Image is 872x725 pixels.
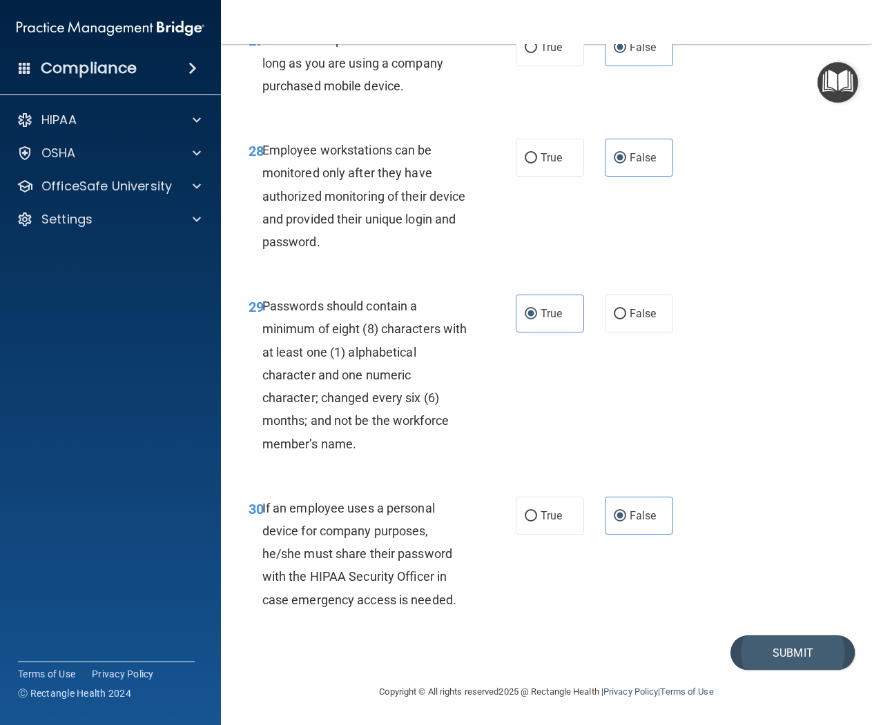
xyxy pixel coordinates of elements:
span: Employee workstations can be monitored only after they have authorized monitoring of their device... [262,143,466,249]
p: Settings [41,211,93,228]
a: Privacy Policy [603,686,658,697]
p: HIPAA [41,112,77,128]
a: OSHA [17,145,201,161]
input: True [525,309,537,319]
input: True [525,153,537,163]
button: Submit [730,635,855,671]
img: PMB logo [17,14,204,42]
span: Ⓒ Rectangle Health 2024 [18,686,131,700]
a: Privacy Policy [92,667,154,681]
span: 30 [249,501,264,517]
a: Terms of Use [660,686,713,697]
span: 28 [249,143,264,159]
span: 29 [249,299,264,315]
h4: Compliance [41,59,137,78]
span: True [541,41,562,54]
button: Open Resource Center [817,62,858,103]
a: HIPAA [17,112,201,128]
iframe: Drift Widget Chat Controller [803,630,855,682]
a: OfficeSafe University [17,178,201,195]
div: Copyright © All rights reserved 2025 @ Rectangle Health | | [295,670,799,714]
span: It’s ok to text patients their ePHI so long as you are using a company purchased mobile device. [262,32,456,92]
span: True [541,509,562,522]
span: If an employee uses a personal device for company purposes, he/she must share their password with... [262,501,456,607]
span: True [541,151,562,164]
a: Terms of Use [18,667,75,681]
input: False [614,309,626,319]
p: OfficeSafe University [41,178,172,195]
input: True [525,43,537,53]
input: False [614,153,626,163]
span: False [630,151,657,164]
p: OSHA [41,145,76,161]
input: False [614,43,626,53]
span: False [630,41,657,54]
span: False [630,307,657,320]
input: True [525,511,537,522]
a: Settings [17,211,201,228]
span: False [630,509,657,522]
input: False [614,511,626,522]
span: True [541,307,562,320]
span: Passwords should contain a minimum of eight (8) characters with at least one (1) alphabetical cha... [262,299,467,450]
